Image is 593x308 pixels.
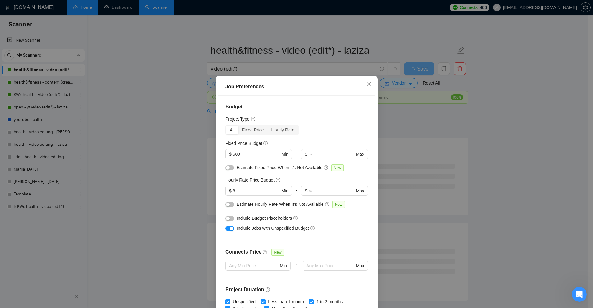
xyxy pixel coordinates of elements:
div: Close [199,2,210,14]
a: Open in help center [82,264,132,269]
button: Close [361,76,378,93]
span: Min [281,151,288,158]
input: ∞ [308,187,355,194]
span: New [271,249,284,256]
span: Include Jobs with Unspecified Budget [237,226,309,231]
span: question-circle [310,226,315,231]
h5: Hourly Rate Price Budget [225,177,275,183]
h4: Connects Price [225,248,261,256]
iframe: Intercom live chat [572,287,587,302]
span: Min [281,187,288,194]
h4: Project Duration [225,286,368,293]
div: Job Preferences [225,83,368,90]
span: Max [356,262,364,269]
span: New [332,201,345,208]
span: 1 to 3 months [314,298,345,305]
span: neutral face reaction [99,244,115,256]
span: question-circle [275,177,280,182]
h5: Fixed Price Budget [225,140,262,147]
span: New [331,164,343,171]
span: question-circle [263,250,268,255]
h4: Budget [225,103,368,111]
div: - [290,261,302,278]
span: Estimate Hourly Rate When It’s Not Available [237,202,324,207]
span: $ [305,151,307,158]
span: $ [305,187,307,194]
input: Any Max Price [306,262,355,269]
span: 😐 [102,244,111,256]
button: go back [4,2,16,14]
span: question-circle [323,165,328,170]
span: $ [229,187,232,194]
span: Include Budget Placeholders [237,216,292,221]
input: 0 [233,151,280,158]
span: Max [356,187,364,194]
div: - [292,149,301,164]
input: Any Min Price [229,262,279,269]
div: All [226,126,238,134]
span: Unspecified [230,298,258,305]
input: 0 [233,187,280,194]
h5: Project Type [225,116,250,122]
span: $ [229,151,232,158]
input: ∞ [308,151,355,158]
button: Collapse window [187,2,199,14]
div: Hourly Rate [267,126,298,134]
span: smiley reaction [115,244,131,256]
span: Min [280,262,287,269]
span: disappointed reaction [83,244,99,256]
div: Did this answer your question? [7,237,207,244]
span: close [367,81,372,86]
span: Less than 1 month [266,298,306,305]
span: question-circle [251,117,256,122]
div: Fixed Price [238,126,267,134]
span: Estimate Fixed Price When It’s Not Available [237,165,322,170]
span: question-circle [325,202,330,207]
span: question-circle [265,287,270,292]
span: 😃 [119,244,128,256]
span: question-circle [293,216,298,221]
span: question-circle [263,141,268,146]
div: - [292,186,301,201]
span: Max [356,151,364,158]
span: 😞 [86,244,95,256]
